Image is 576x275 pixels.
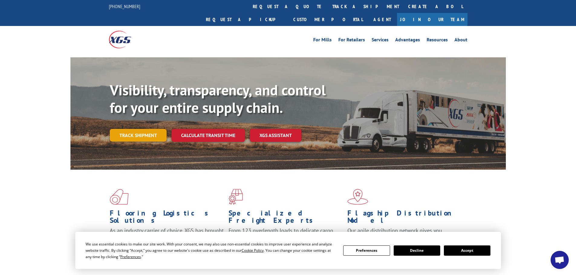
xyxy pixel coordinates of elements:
span: Cookie Policy [242,248,264,253]
button: Accept [444,245,490,256]
a: About [454,37,467,44]
h1: Flooring Logistics Solutions [110,209,224,227]
span: As an industry carrier of choice, XGS has brought innovation and dedication to flooring logistics... [110,227,224,248]
img: xgs-icon-focused-on-flooring-red [229,189,243,205]
div: Cookie Consent Prompt [75,232,501,269]
a: [PHONE_NUMBER] [109,3,140,9]
button: Decline [394,245,440,256]
span: Our agile distribution network gives you nationwide inventory management on demand. [347,227,459,241]
button: Preferences [343,245,390,256]
a: Request a pickup [201,13,289,26]
a: Open chat [551,251,569,269]
a: For Mills [313,37,332,44]
a: Track shipment [110,129,167,142]
span: Preferences [120,254,141,259]
h1: Flagship Distribution Model [347,209,462,227]
img: xgs-icon-total-supply-chain-intelligence-red [110,189,129,205]
a: XGS ASSISTANT [250,129,301,142]
a: Resources [427,37,448,44]
a: Customer Portal [289,13,367,26]
a: Join Our Team [397,13,467,26]
a: Calculate transit time [171,129,245,142]
img: xgs-icon-flagship-distribution-model-red [347,189,368,205]
p: From 123 overlength loads to delicate cargo, our experienced staff knows the best way to move you... [229,227,343,254]
b: Visibility, transparency, and control for your entire supply chain. [110,81,326,117]
h1: Specialized Freight Experts [229,209,343,227]
div: We use essential cookies to make our site work. With your consent, we may also use non-essential ... [86,241,336,260]
a: Services [372,37,389,44]
a: Agent [367,13,397,26]
a: Advantages [395,37,420,44]
a: For Retailers [338,37,365,44]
